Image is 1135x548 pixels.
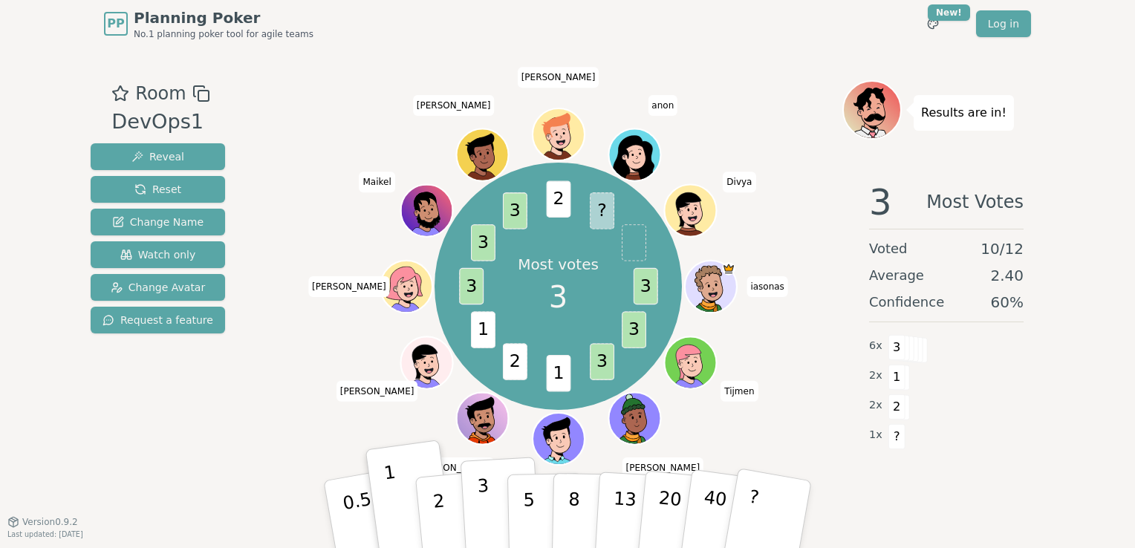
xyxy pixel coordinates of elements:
[747,276,788,297] span: Click to change your name
[502,343,527,379] span: 2
[722,262,735,275] span: iasonas is the host
[721,380,758,401] span: Click to change your name
[888,394,905,420] span: 2
[112,215,204,229] span: Change Name
[869,238,908,259] span: Voted
[928,4,970,21] div: New!
[723,172,755,192] span: Click to change your name
[459,268,484,304] span: 3
[359,172,394,192] span: Click to change your name
[308,276,390,297] span: Click to change your name
[91,143,225,170] button: Reveal
[546,355,570,391] span: 1
[534,414,583,463] button: Click to change your avatar
[991,292,1024,313] span: 60 %
[549,275,567,319] span: 3
[91,241,225,268] button: Watch only
[111,80,129,107] button: Add as favourite
[103,313,213,327] span: Request a feature
[471,312,495,348] span: 1
[111,280,206,295] span: Change Avatar
[336,380,418,401] span: Click to change your name
[413,457,495,477] span: Click to change your name
[976,10,1031,37] a: Log in
[869,397,882,414] span: 2 x
[990,265,1024,286] span: 2.40
[91,307,225,333] button: Request a feature
[131,149,184,164] span: Reveal
[111,107,209,137] div: DevOps1
[104,7,313,40] a: PPPlanning PokerNo.1 planning poker tool for agile teams
[590,192,614,229] span: ?
[622,312,646,348] span: 3
[869,184,892,220] span: 3
[518,254,599,275] p: Most votes
[926,184,1024,220] span: Most Votes
[920,10,946,37] button: New!
[134,28,313,40] span: No.1 planning poker tool for agile teams
[518,67,599,88] span: Click to change your name
[120,247,196,262] span: Watch only
[622,457,703,477] span: Click to change your name
[502,192,527,229] span: 3
[546,181,570,218] span: 2
[22,516,78,528] span: Version 0.9.2
[134,182,181,197] span: Reset
[7,530,83,538] span: Last updated: [DATE]
[7,516,78,528] button: Version0.9.2
[888,365,905,390] span: 1
[648,95,677,116] span: Click to change your name
[91,274,225,301] button: Change Avatar
[383,462,405,543] p: 1
[633,268,657,304] span: 3
[91,176,225,203] button: Reset
[980,238,1024,259] span: 10 / 12
[869,265,924,286] span: Average
[590,343,614,379] span: 3
[888,335,905,360] span: 3
[888,424,905,449] span: ?
[921,102,1006,123] p: Results are in!
[869,292,944,313] span: Confidence
[869,338,882,354] span: 6 x
[869,427,882,443] span: 1 x
[91,209,225,235] button: Change Name
[134,7,313,28] span: Planning Poker
[471,224,495,261] span: 3
[107,15,124,33] span: PP
[135,80,186,107] span: Room
[413,95,495,116] span: Click to change your name
[869,368,882,384] span: 2 x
